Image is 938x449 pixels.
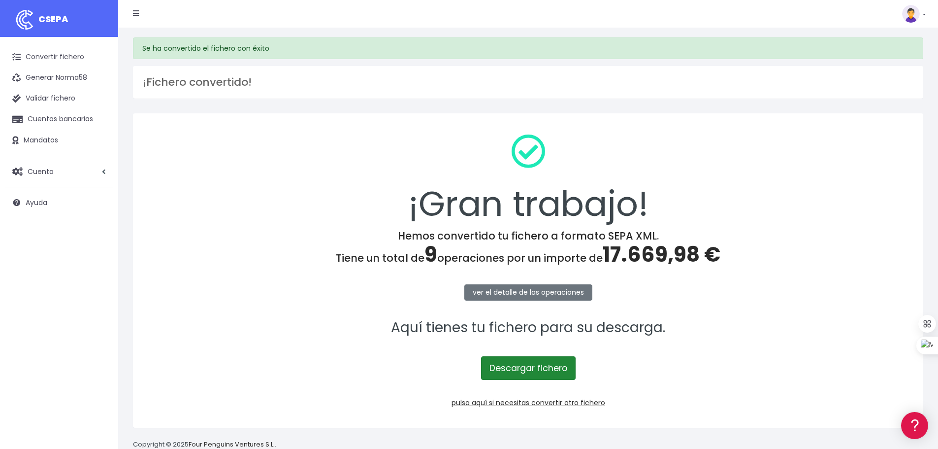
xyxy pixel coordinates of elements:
[38,13,68,25] span: CSEPA
[10,109,187,118] div: Convertir ficheros
[10,171,187,186] a: Perfiles de empresas
[143,76,913,89] h3: ¡Fichero convertido!
[5,68,113,88] a: Generar Norma58
[424,240,437,269] span: 9
[12,7,37,32] img: logo
[10,69,187,78] div: Información general
[10,125,187,140] a: Formatos
[10,252,187,267] a: API
[28,166,54,176] span: Cuenta
[902,5,920,23] img: profile
[481,356,576,380] a: Descargar fichero
[10,196,187,205] div: Facturación
[452,398,605,408] a: pulsa aquí si necesitas convertir otro fichero
[189,440,275,449] a: Four Penguins Ventures S.L.
[146,230,910,267] h4: Hemos convertido tu fichero a formato SEPA XML. Tiene un total de operaciones por un importe de
[5,192,113,213] a: Ayuda
[5,47,113,68] a: Convertir fichero
[464,284,592,301] a: ver el detalle de las operaciones
[10,211,187,227] a: General
[5,88,113,109] a: Validar fichero
[5,109,113,130] a: Cuentas bancarias
[10,140,187,155] a: Problemas habituales
[5,161,113,182] a: Cuenta
[5,130,113,151] a: Mandatos
[10,264,187,281] button: Contáctanos
[133,37,923,59] div: Se ha convertido el fichero con éxito
[135,284,190,293] a: POWERED BY ENCHANT
[26,198,47,207] span: Ayuda
[146,317,910,339] p: Aquí tienes tu fichero para su descarga.
[10,155,187,171] a: Videotutoriales
[146,126,910,230] div: ¡Gran trabajo!
[603,240,720,269] span: 17.669,98 €
[10,84,187,99] a: Información general
[10,237,187,246] div: Programadores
